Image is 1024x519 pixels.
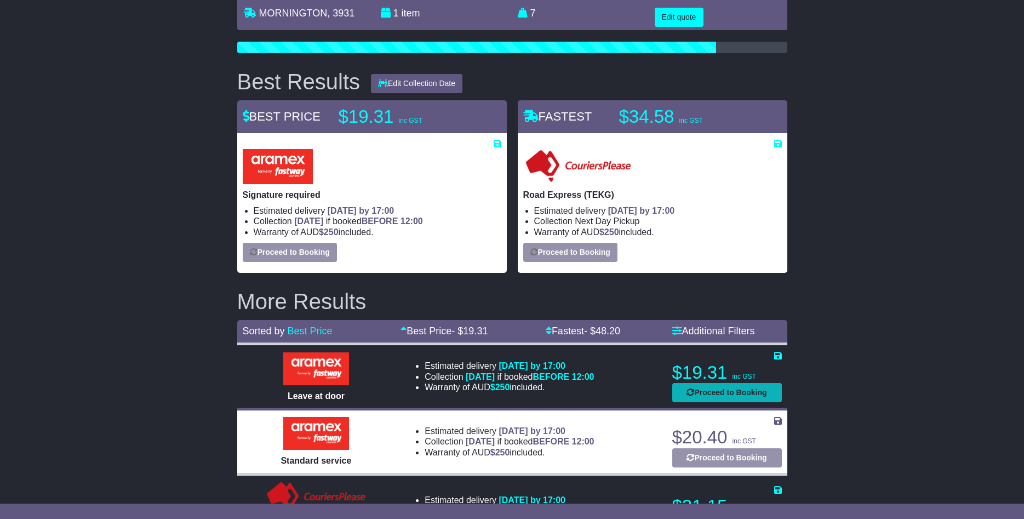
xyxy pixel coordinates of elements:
[232,70,366,94] div: Best Results
[254,216,501,226] li: Collection
[499,361,565,370] span: [DATE] by 17:00
[672,326,755,337] a: Additional Filters
[534,227,782,237] li: Warranty of AUD included.
[672,362,782,384] p: $19.31
[288,391,345,401] span: Leave at door
[399,117,422,124] span: inc GST
[425,372,594,382] li: Collection
[466,372,495,381] span: [DATE]
[495,383,510,392] span: 250
[425,447,594,458] li: Warranty of AUD included.
[604,227,619,237] span: 250
[254,227,501,237] li: Warranty of AUD included.
[237,289,787,313] h2: More Results
[339,106,476,128] p: $19.31
[259,8,328,19] span: MORNINGTON
[523,110,592,123] span: FASTEST
[499,426,565,436] span: [DATE] by 17:00
[523,243,617,262] button: Proceed to Booking
[425,436,594,447] li: Collection
[425,426,594,436] li: Estimated delivery
[319,227,339,237] span: $
[672,448,782,467] button: Proceed to Booking
[466,372,594,381] span: if booked
[523,190,782,200] p: Road Express (TEKG)
[425,382,594,392] li: Warranty of AUD included.
[530,8,536,19] span: 7
[572,372,594,381] span: 12:00
[288,326,333,337] a: Best Price
[243,149,313,184] img: Aramex: Signature required
[672,426,782,448] p: $20.40
[243,190,501,200] p: Signature required
[265,481,368,514] img: Couriers Please: Standard - Authority to Leave
[243,110,321,123] span: BEST PRICE
[425,361,594,371] li: Estimated delivery
[283,417,349,450] img: Aramex: Standard service
[401,216,423,226] span: 12:00
[401,326,488,337] a: Best Price- $19.31
[451,326,488,337] span: - $
[523,149,633,184] img: CouriersPlease: Road Express (TEKG)
[733,437,756,445] span: inc GST
[328,206,394,215] span: [DATE] by 17:00
[294,216,422,226] span: if booked
[733,373,756,380] span: inc GST
[608,206,675,215] span: [DATE] by 17:00
[672,495,782,517] p: $31.15
[619,106,756,128] p: $34.58
[254,206,501,216] li: Estimated delivery
[402,8,420,19] span: item
[546,326,620,337] a: Fastest- $48.20
[655,8,703,27] button: Edit quote
[327,8,354,19] span: , 3931
[243,326,285,337] span: Sorted by
[499,495,565,505] span: [DATE] by 17:00
[490,448,510,457] span: $
[324,227,339,237] span: 250
[466,437,495,446] span: [DATE]
[533,437,569,446] span: BEFORE
[283,352,349,385] img: Aramex: Leave at door
[679,117,703,124] span: inc GST
[463,326,488,337] span: 19.31
[495,448,510,457] span: 250
[584,326,620,337] span: - $
[534,216,782,226] li: Collection
[294,216,323,226] span: [DATE]
[596,326,620,337] span: 48.20
[393,8,399,19] span: 1
[362,216,398,226] span: BEFORE
[371,74,462,93] button: Edit Collection Date
[466,437,594,446] span: if booked
[243,243,337,262] button: Proceed to Booking
[572,437,594,446] span: 12:00
[425,495,565,505] li: Estimated delivery
[575,216,639,226] span: Next Day Pickup
[533,372,569,381] span: BEFORE
[672,383,782,402] button: Proceed to Booking
[534,206,782,216] li: Estimated delivery
[281,456,351,465] span: Standard service
[599,227,619,237] span: $
[490,383,510,392] span: $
